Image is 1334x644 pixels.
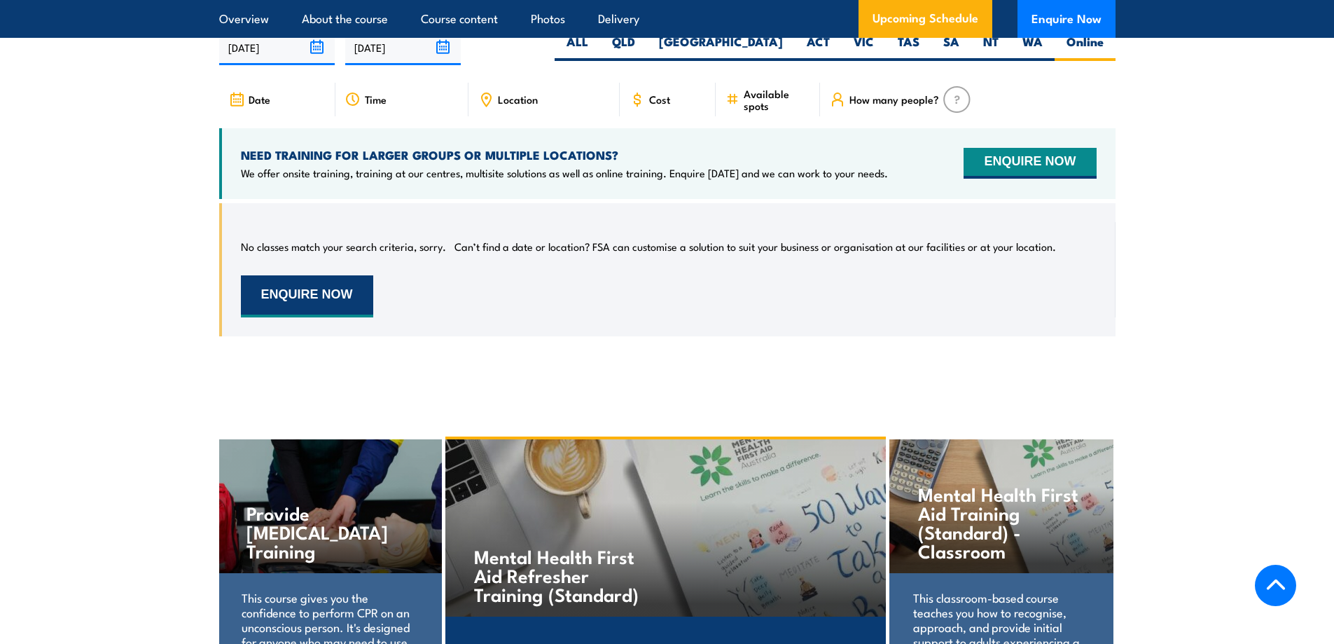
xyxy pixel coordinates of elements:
h4: NEED TRAINING FOR LARGER GROUPS OR MULTIPLE LOCATIONS? [241,147,888,163]
h4: Mental Health First Aid Refresher Training (Standard) [474,547,639,603]
label: NT [971,34,1010,61]
p: We offer onsite training, training at our centres, multisite solutions as well as online training... [241,166,888,180]
button: ENQUIRE NOW [241,275,373,317]
span: Date [249,93,270,105]
label: ACT [795,34,842,61]
label: SA [931,34,971,61]
input: From date [219,29,335,65]
h4: Mental Health First Aid Training (Standard) - Classroom [918,484,1084,560]
span: Available spots [744,88,810,111]
h4: Provide [MEDICAL_DATA] Training [246,503,412,560]
input: To date [345,29,461,65]
p: No classes match your search criteria, sorry. [241,240,446,254]
span: Location [498,93,538,105]
label: ALL [555,34,600,61]
label: TAS [886,34,931,61]
label: WA [1010,34,1055,61]
label: [GEOGRAPHIC_DATA] [647,34,795,61]
p: Can’t find a date or location? FSA can customise a solution to suit your business or organisation... [454,240,1056,254]
button: ENQUIRE NOW [964,148,1096,179]
span: How many people? [849,93,939,105]
label: QLD [600,34,647,61]
span: Cost [649,93,670,105]
label: VIC [842,34,886,61]
span: Time [365,93,387,105]
label: Online [1055,34,1116,61]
